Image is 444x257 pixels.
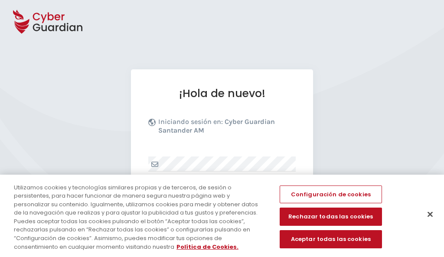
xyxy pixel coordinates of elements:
[148,87,296,100] h1: ¡Hola de nuevo!
[280,230,382,248] button: Aceptar todas las cookies
[14,183,266,251] div: Utilizamos cookies y tecnologías similares propias y de terceros, de sesión o persistentes, para ...
[421,205,440,224] button: Cerrar
[176,243,238,251] a: Más información sobre su privacidad, se abre en una nueva pestaña
[280,185,382,204] button: Configuración de cookies, Abre el cuadro de diálogo del centro de preferencias.
[280,208,382,226] button: Rechazar todas las cookies
[158,117,294,139] p: Iniciando sesión en:
[158,117,275,134] b: Cyber Guardian Santander AM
